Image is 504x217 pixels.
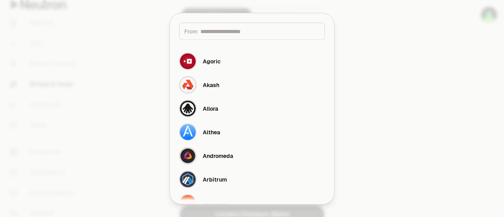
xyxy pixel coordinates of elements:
[180,100,196,116] img: Allora Logo
[203,175,227,183] div: Arbitrum
[174,73,330,96] button: Akash LogoAkash
[203,104,218,112] div: Allora
[174,191,330,215] button: Archway LogoArchway
[180,53,196,69] img: Agoric Logo
[180,171,196,187] img: Arbitrum Logo
[180,77,196,93] img: Akash Logo
[174,120,330,144] button: Althea LogoAlthea
[203,57,220,65] div: Agoric
[203,128,220,136] div: Althea
[174,144,330,167] button: Andromeda LogoAndromeda
[180,124,196,140] img: Althea Logo
[184,27,197,35] span: From
[174,96,330,120] button: Allora LogoAllora
[174,49,330,73] button: Agoric LogoAgoric
[203,81,219,89] div: Akash
[203,152,233,160] div: Andromeda
[180,148,196,163] img: Andromeda Logo
[180,195,196,211] img: Archway Logo
[203,199,226,207] div: Archway
[174,167,330,191] button: Arbitrum LogoArbitrum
